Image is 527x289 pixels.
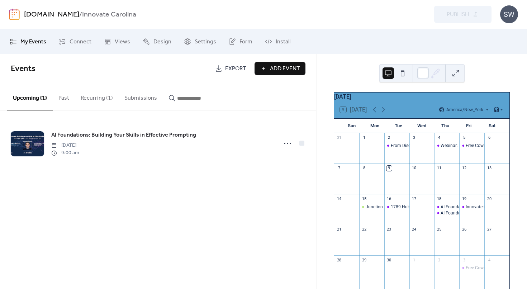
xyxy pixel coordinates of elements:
[153,38,171,46] span: Design
[53,83,75,110] button: Past
[336,227,342,232] div: 21
[361,257,367,263] div: 29
[336,257,342,263] div: 28
[179,32,222,51] a: Settings
[7,83,53,110] button: Upcoming (1)
[486,227,492,232] div: 27
[137,32,177,51] a: Design
[459,265,484,271] div: Free Coworking Day at The Junction
[459,204,484,210] div: Innovate Carolina Network Forum
[334,93,509,101] div: [DATE]
[363,119,386,133] div: Mon
[51,142,79,149] span: [DATE]
[384,143,409,149] div: From Discovery to Direction: How AI Powers Research Translation
[384,204,409,210] div: 1789 Hub Student Mixer
[336,196,342,202] div: 14
[461,166,467,171] div: 12
[500,5,518,23] div: SW
[9,9,20,20] img: logo
[70,38,91,46] span: Connect
[99,32,136,51] a: Views
[387,119,410,133] div: Tue
[412,196,417,202] div: 17
[486,135,492,141] div: 6
[82,8,136,22] b: Innovate Carolina
[434,143,459,149] div: Webinar: How Does UNC Innovation Make a Human and Economic Impact?
[386,257,392,263] div: 30
[457,119,480,133] div: Fri
[386,135,392,141] div: 2
[51,149,79,157] span: 9:00 am
[340,119,363,133] div: Sun
[361,135,367,141] div: 1
[336,135,342,141] div: 31
[412,257,417,263] div: 1
[436,135,442,141] div: 4
[115,38,130,46] span: Views
[386,196,392,202] div: 16
[4,32,52,51] a: My Events
[75,83,119,110] button: Recurring (1)
[446,108,483,112] span: America/New_York
[361,166,367,171] div: 8
[461,227,467,232] div: 26
[225,65,246,73] span: Export
[461,196,467,202] div: 19
[361,196,367,202] div: 15
[359,204,384,210] div: Junction Office Hours: Vaccine Development
[412,135,417,141] div: 3
[270,65,300,73] span: Add Event
[436,257,442,263] div: 2
[486,166,492,171] div: 13
[486,196,492,202] div: 20
[410,119,433,133] div: Wed
[459,143,484,149] div: Free Coworking Day at The Junction
[386,166,392,171] div: 9
[461,257,467,263] div: 3
[24,8,79,22] a: [DOMAIN_NAME]
[51,131,196,139] span: AI Foundations: Building Your Skills in Effective Prompting
[486,257,492,263] div: 4
[336,166,342,171] div: 7
[434,210,459,216] div: AI Foundations: Building Your Skills in Effective Prompting
[79,8,82,22] b: /
[119,83,163,110] button: Submissions
[480,119,504,133] div: Sat
[436,227,442,232] div: 25
[436,196,442,202] div: 18
[239,38,252,46] span: Form
[11,61,35,77] span: Events
[51,131,196,140] a: AI Foundations: Building Your Skills in Effective Prompting
[461,135,467,141] div: 5
[433,119,457,133] div: Thu
[361,227,367,232] div: 22
[276,38,290,46] span: Install
[386,227,392,232] div: 23
[391,204,438,210] div: 1789 Hub Student Mixer
[412,166,417,171] div: 10
[412,227,417,232] div: 24
[20,38,46,46] span: My Events
[255,62,305,75] button: Add Event
[53,32,97,51] a: Connect
[260,32,296,51] a: Install
[223,32,258,51] a: Form
[434,204,459,210] div: AI Foundations: Building Your Skills in Effective Prompting
[210,62,252,75] a: Export
[436,166,442,171] div: 11
[366,204,452,210] div: Junction Office Hours: Vaccine Development
[195,38,216,46] span: Settings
